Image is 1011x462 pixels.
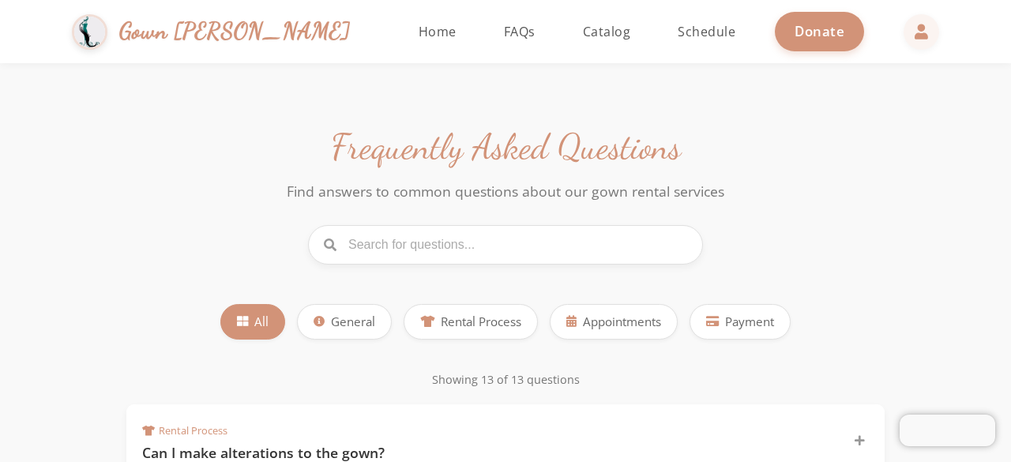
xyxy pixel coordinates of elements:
[550,304,678,340] button: Appointments
[119,14,351,48] span: Gown [PERSON_NAME]
[504,23,536,40] span: FAQs
[220,304,285,340] button: All
[269,181,742,201] p: Find answers to common questions about our gown rental services
[725,313,774,331] span: Payment
[404,304,538,340] button: Rental Process
[900,415,995,446] iframe: Chatra live chat
[72,14,107,50] img: Gown Gmach Logo
[308,225,703,265] input: Search for questions...
[72,10,366,54] a: Gown [PERSON_NAME]
[583,23,631,40] span: Catalog
[775,12,864,51] a: Donate
[432,372,580,387] span: Showing 13 of 13 questions
[795,22,844,40] span: Donate
[690,304,791,340] button: Payment
[126,126,885,169] h1: Frequently Asked Questions
[297,304,392,340] button: General
[678,23,735,40] span: Schedule
[419,23,457,40] span: Home
[142,423,227,438] span: Rental Process
[583,313,661,331] span: Appointments
[331,313,375,331] span: General
[441,313,521,331] span: Rental Process
[254,313,269,331] span: All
